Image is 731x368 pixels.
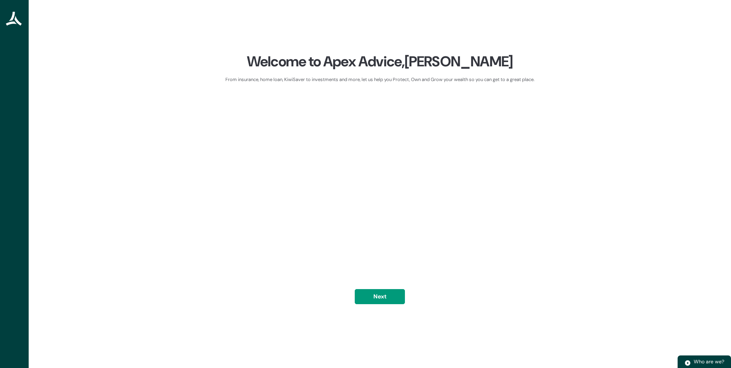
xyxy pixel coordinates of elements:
img: Apex Advice Group [6,11,23,26]
button: Next [355,289,405,304]
span: Who are we? [694,358,724,365]
div: Welcome to Apex Advice, [PERSON_NAME] [225,52,535,70]
img: play.svg [684,360,691,366]
div: From insurance, home loan, KiwiSaver to investments and more, let us help you Protect, Own and Gr... [225,76,535,83]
